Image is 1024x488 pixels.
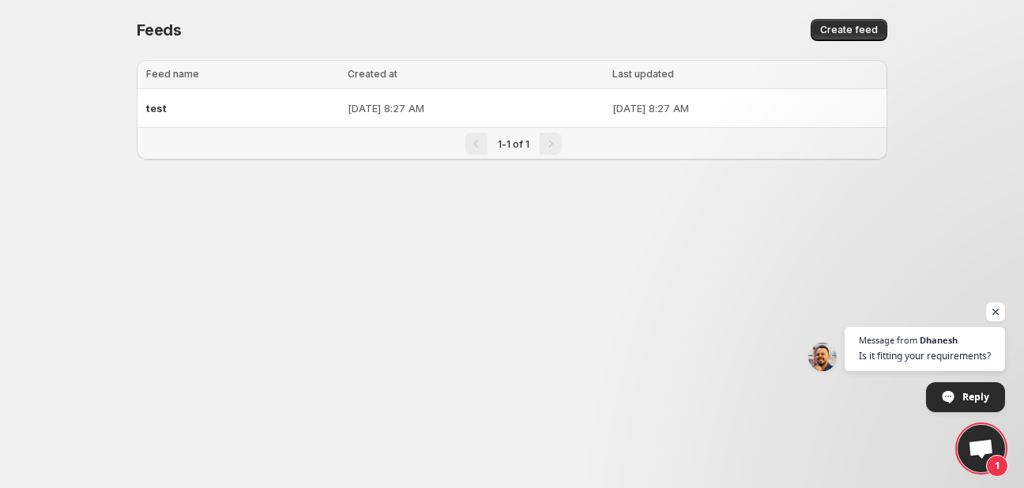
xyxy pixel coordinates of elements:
span: Message from [859,336,917,344]
span: Create feed [820,24,878,36]
span: Is it fitting your requirements? [859,348,991,363]
div: Open chat [958,425,1005,472]
p: [DATE] 8:27 AM [612,100,878,116]
span: 1-1 of 1 [498,138,529,150]
span: test [146,102,167,114]
span: Created at [348,68,397,80]
span: Reply [962,383,989,411]
span: Feed name [146,68,199,80]
span: Last updated [612,68,674,80]
span: 1 [986,455,1008,477]
nav: Pagination [137,127,887,160]
span: Dhanesh [920,336,958,344]
span: Feeds [137,21,182,39]
p: [DATE] 8:27 AM [348,100,603,116]
button: Create feed [811,19,887,41]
